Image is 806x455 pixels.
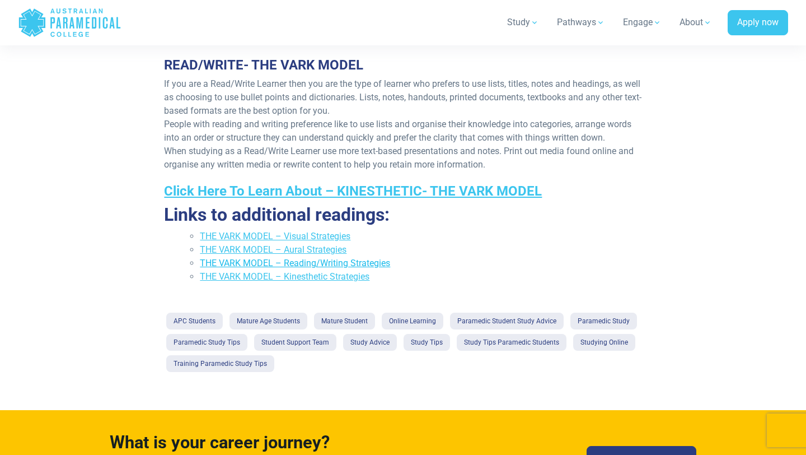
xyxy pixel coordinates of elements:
[200,258,390,268] a: THE VARK MODEL – Reading/Writing Strategies
[404,334,450,351] a: Study Tips
[229,313,307,329] a: Mature Age Students
[166,313,223,329] a: APC Students
[728,10,788,36] a: Apply now
[450,313,564,329] a: Paramedic Student Study Advice
[254,334,336,351] a: Student Support Team
[500,7,546,38] a: Study
[164,57,641,73] h3: READ/WRITE- THE VARK MODEL
[18,4,121,41] a: Australian Paramedical College
[673,7,719,38] a: About
[573,334,635,351] a: Studying Online
[314,313,375,329] a: Mature Student
[382,313,443,329] a: Online Learning
[457,334,566,351] a: Study Tips Paramedic Students
[570,313,637,329] a: Paramedic Study
[343,334,397,351] a: Study Advice
[164,183,542,199] a: Click Here To Learn About – KINESTHETIC- THE VARK MODEL
[200,271,369,282] a: THE VARK MODEL – Kinesthetic Strategies
[200,231,350,242] a: THE VARK MODEL – Visual Strategies
[110,433,478,453] h4: What is your career journey?
[164,204,390,225] strong: Links to additional readings:
[616,7,668,38] a: Engage
[166,355,274,372] a: Training Paramedic Study Tips
[200,244,346,255] a: THE VARK MODEL – Aural Strategies
[550,7,612,38] a: Pathways
[166,334,247,351] a: Paramedic Study Tips
[164,77,641,171] p: If you are a Read/Write Learner then you are the type of learner who prefers to use lists, titles...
